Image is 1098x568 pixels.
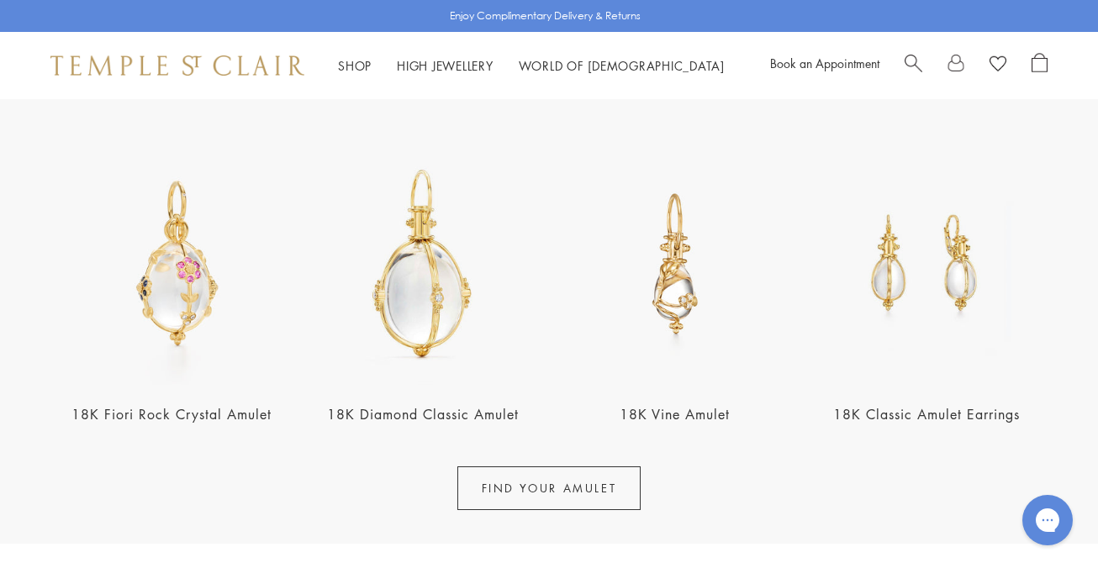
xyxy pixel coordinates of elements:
[338,57,372,74] a: ShopShop
[1014,489,1081,551] iframe: Gorgias live chat messenger
[519,57,725,74] a: World of [DEMOGRAPHIC_DATA]World of [DEMOGRAPHIC_DATA]
[397,57,494,74] a: High JewelleryHigh Jewellery
[554,143,796,385] img: P51816-E11VINE
[620,405,730,423] a: 18K Vine Amulet
[50,55,304,76] img: Temple St. Clair
[327,405,519,423] a: 18K Diamond Classic Amulet
[833,405,1020,423] a: 18K Classic Amulet Earrings
[71,405,272,423] a: 18K Fiori Rock Crystal Amulet
[1032,53,1048,78] a: Open Shopping Bag
[770,55,879,71] a: Book an Appointment
[905,53,922,78] a: Search
[457,466,641,510] a: FIND YOUR AMULET
[338,55,725,76] nav: Main navigation
[806,143,1048,385] img: 18K Classic Amulet Earrings
[990,53,1006,78] a: View Wishlist
[303,143,545,385] img: P51800-E9
[50,143,293,385] img: P56889-E11FIORMX
[450,8,641,24] p: Enjoy Complimentary Delivery & Returns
